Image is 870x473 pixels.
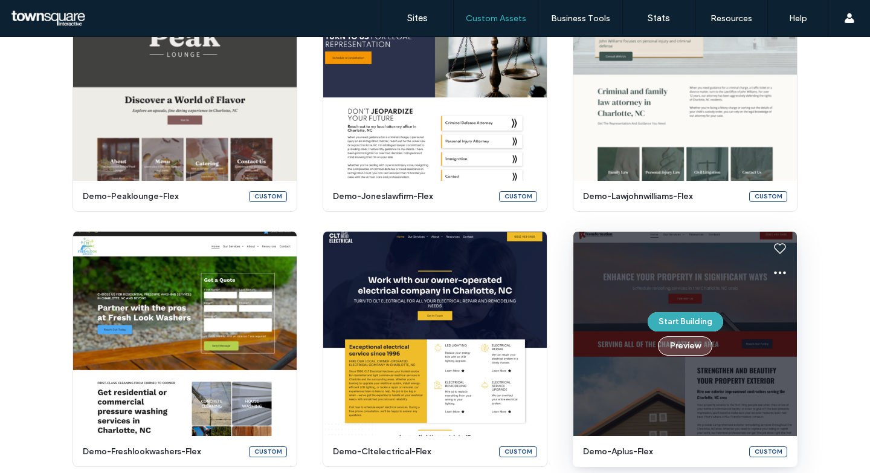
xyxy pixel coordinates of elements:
span: Help [28,8,53,19]
div: Custom [249,446,287,457]
div: Custom [749,446,787,457]
label: Business Tools [551,13,610,24]
div: Custom [499,446,537,457]
span: demo-aplus-flex [583,446,742,458]
span: demo-lawjohnwilliams-flex [583,191,742,203]
div: Custom [249,191,287,202]
label: Help [789,13,807,24]
label: Sites [407,13,428,24]
button: Preview [658,336,712,356]
span: demo-freshlookwashers-flex [83,446,242,458]
span: demo-peaklounge-flex [83,191,242,203]
span: demo-joneslawfirm-flex [333,191,492,203]
label: Custom Assets [466,13,526,24]
label: Stats [648,13,670,24]
button: Start Building [648,312,723,331]
label: Resources [710,13,752,24]
span: demo-cltelectrical-flex [333,446,492,458]
div: Custom [749,191,787,202]
div: Custom [499,191,537,202]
